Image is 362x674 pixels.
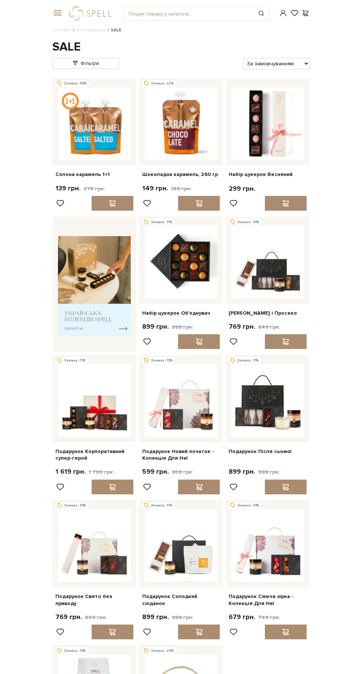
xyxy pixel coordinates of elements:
a: Головна [52,27,71,33]
img: banner [58,236,131,336]
a: Подарунок Свято без приводу [55,593,133,606]
div: Знижка -11% [141,502,175,509]
div: Знижка -10% [227,502,262,509]
a: Шоколадна карамель, 260 гр [142,171,220,178]
span: 999 грн. [258,469,280,475]
li: SALE [106,27,122,34]
div: Знижка -10% [141,356,176,364]
p: 899 грн. [142,613,193,622]
div: Знижка -11% [227,356,262,364]
a: Подарунок Сяюча зірка - Колекція Для Неї [229,593,307,606]
div: Знижка -19% [54,647,89,654]
span: 999 грн. [172,324,193,330]
a: Подарунок Солодкий сніданок [142,593,220,606]
span: 849 грн. [85,614,107,621]
div: Знижка -22% [141,80,177,87]
a: [PERSON_NAME] і Просеко [229,310,307,317]
div: Знижка -23% [141,647,177,654]
button: Пошук товару у каталозі [253,7,270,20]
div: Знижка -10% [227,218,262,226]
a: Подарунок Після сьомої [229,448,307,455]
h1: SALE [52,39,310,55]
div: Знижка -10% [54,502,89,509]
span: 278 грн. [83,186,105,192]
a: Подарунок Новий початок - Колекція Для Неї [142,448,220,462]
p: 769 грн. [55,613,107,622]
p: 1 619 грн. [55,467,114,476]
div: Знижка -11% [141,218,175,226]
p: 899 грн. [142,322,193,331]
div: Знижка -11% [54,356,89,364]
p: 139 грн. [55,184,105,193]
span: 659 грн. [172,469,193,475]
span: 189 грн. [171,186,191,192]
a: Вся продукція [76,27,106,33]
p: 899 грн. [229,467,280,476]
p: 299 грн. [229,184,255,193]
span: 999 грн. [172,614,193,621]
input: Пошук товару у каталозі [124,7,253,20]
div: Знижка -50% [54,80,90,87]
a: Подарунок Корпоративний супер-герой [55,448,133,462]
a: logo [69,6,115,21]
a: Фільтри [52,58,119,69]
a: Набір цукерок Весняний [229,171,307,178]
a: Набір цукерок Об'єднувач [142,310,220,317]
img: Шоколадна карамель, 260 гр [145,87,218,160]
img: Солона карамель 1+1 [58,87,131,160]
span: 849 грн. [258,324,280,330]
p: 149 грн. [142,184,191,193]
p: 599 грн. [142,467,193,476]
a: Солона карамель 1+1 [55,171,133,178]
p: 769 грн. [229,322,280,331]
span: 1 799 грн. [89,469,114,475]
p: 679 грн. [229,613,280,622]
span: 749 грн. [258,614,280,621]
